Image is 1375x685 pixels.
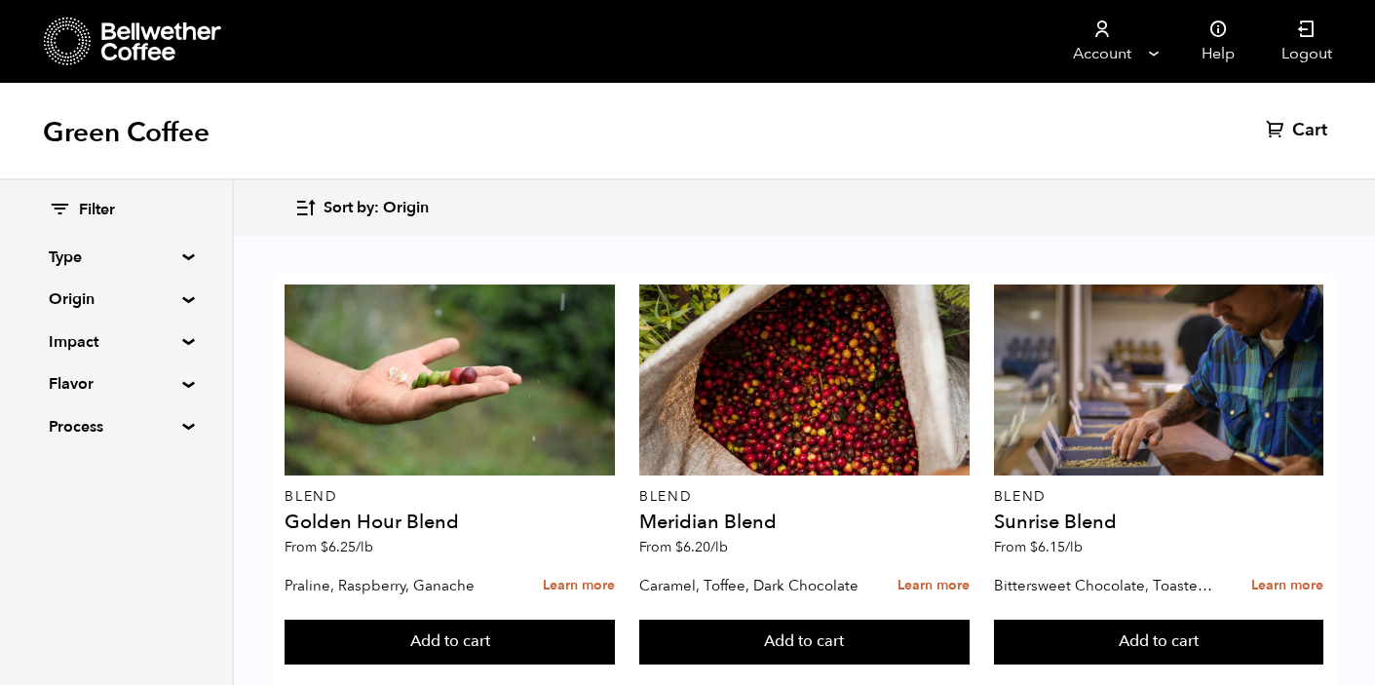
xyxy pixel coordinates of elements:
span: From [285,538,373,556]
h4: Meridian Blend [639,513,970,532]
span: $ [1030,538,1038,556]
span: /lb [710,538,728,556]
summary: Type [49,246,183,269]
a: Learn more [1251,565,1323,607]
h4: Golden Hour Blend [285,513,615,532]
p: Praline, Raspberry, Ganache [285,571,509,600]
p: Blend [285,490,615,504]
p: Bittersweet Chocolate, Toasted Marshmallow, Candied Orange, Praline [994,571,1218,600]
button: Add to cart [994,620,1324,665]
summary: Origin [49,287,183,311]
button: Sort by: Origin [294,185,429,231]
span: Filter [79,200,115,221]
p: Caramel, Toffee, Dark Chocolate [639,571,863,600]
span: From [994,538,1083,556]
h4: Sunrise Blend [994,513,1324,532]
span: /lb [1065,538,1083,556]
p: Blend [994,490,1324,504]
bdi: 6.25 [321,538,373,556]
a: Cart [1266,119,1332,142]
bdi: 6.15 [1030,538,1083,556]
button: Add to cart [285,620,615,665]
span: /lb [356,538,373,556]
span: $ [675,538,683,556]
summary: Process [49,415,183,438]
p: Blend [639,490,970,504]
a: Learn more [543,565,615,607]
bdi: 6.20 [675,538,728,556]
span: Cart [1292,119,1327,142]
span: From [639,538,728,556]
span: $ [321,538,328,556]
summary: Flavor [49,372,183,396]
a: Learn more [898,565,970,607]
h1: Green Coffee [43,115,210,150]
summary: Impact [49,330,183,354]
button: Add to cart [639,620,970,665]
span: Sort by: Origin [324,198,429,219]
